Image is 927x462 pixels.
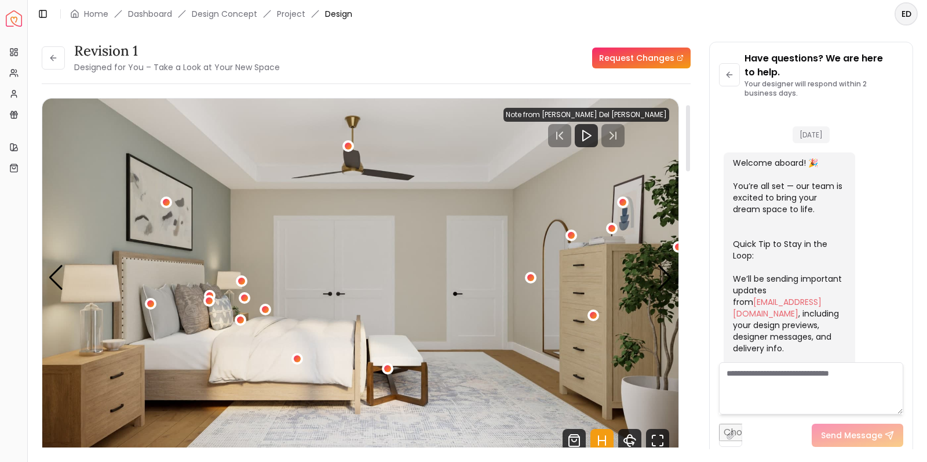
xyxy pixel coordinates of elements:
[744,52,903,79] p: Have questions? We are here to help.
[74,61,280,73] small: Designed for You – Take a Look at Your New Space
[48,265,64,290] div: Previous slide
[42,99,678,457] div: Carousel
[6,10,22,27] img: Spacejoy Logo
[277,8,305,20] a: Project
[733,296,822,319] a: [EMAIL_ADDRESS][DOMAIN_NAME]
[646,429,669,452] svg: Fullscreen
[896,3,917,24] span: ED
[592,48,691,68] a: Request Changes
[6,10,22,27] a: Spacejoy
[563,429,586,452] svg: Shop Products from this design
[42,99,678,457] img: Design Render 2
[744,79,903,98] p: Your designer will respond within 2 business days.
[657,265,673,290] div: Next slide
[192,8,257,20] li: Design Concept
[325,8,352,20] span: Design
[590,429,614,452] svg: Hotspots Toggle
[618,429,641,452] svg: 360 View
[70,8,352,20] nav: breadcrumb
[74,42,280,60] h3: Revision 1
[503,108,669,122] div: Note from [PERSON_NAME] Del [PERSON_NAME]
[42,99,678,457] div: 2 / 4
[128,8,172,20] a: Dashboard
[579,129,593,143] svg: Play
[895,2,918,26] button: ED
[793,126,830,143] span: [DATE]
[84,8,108,20] a: Home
